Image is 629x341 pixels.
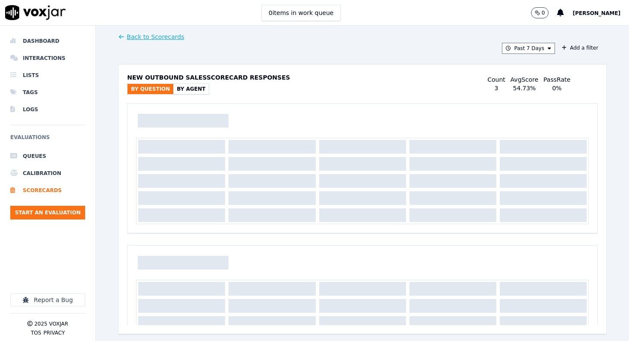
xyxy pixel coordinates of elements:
p: 0 [542,9,545,16]
p: New Outbound Sales Scorecard Responses [127,73,290,82]
a: Scorecards [10,182,85,199]
a: Interactions [10,50,85,67]
a: Back to Scorecards [118,33,184,41]
button: Add a filter [558,43,602,53]
div: 0 % [552,84,561,92]
img: voxjar logo [5,5,66,20]
button: 0 [531,7,549,18]
button: Past 7 Days [502,43,555,54]
button: 0items in work queue [261,5,341,21]
button: By Agent [173,84,209,94]
button: By Question [128,84,173,94]
div: 54.73 % [513,84,536,92]
h6: Evaluations [10,132,85,148]
button: TOS [31,329,41,336]
button: 0 [531,7,558,18]
span: Rate [557,76,570,83]
button: Start an Evaluation [10,206,85,219]
a: Dashboard [10,33,85,50]
div: 3 [495,84,498,92]
button: Report a Bug [10,294,85,306]
a: Logs [10,101,85,118]
a: Tags [10,84,85,101]
p: 2025 Voxjar [34,320,68,327]
p: Count [487,75,505,84]
span: [PERSON_NAME] [573,10,620,16]
a: Lists [10,67,85,84]
button: [PERSON_NAME] [573,8,629,18]
a: Queues [10,148,85,165]
a: Calibration [10,165,85,182]
button: Privacy [43,329,65,336]
p: Pass [543,75,570,84]
span: Avg [510,76,522,83]
p: Score [510,75,538,84]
